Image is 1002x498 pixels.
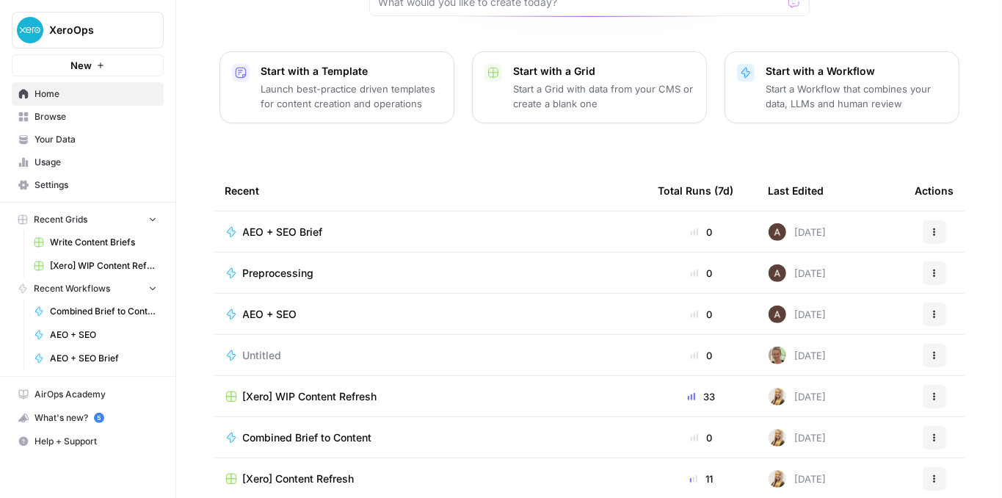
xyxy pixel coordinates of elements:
div: What's new? [12,407,163,429]
text: 5 [97,414,101,422]
div: Total Runs (7d) [658,170,734,211]
a: Combined Brief to Content [225,430,635,445]
div: [DATE] [769,347,827,364]
a: AEO + SEO Brief [27,347,164,370]
a: Browse [12,105,164,129]
a: 5 [94,413,104,423]
span: AirOps Academy [35,388,157,401]
a: [Xero] WIP Content Refresh [27,254,164,278]
span: AEO + SEO Brief [50,352,157,365]
div: [DATE] [769,388,827,405]
div: 0 [658,348,745,363]
div: [DATE] [769,264,827,282]
span: Combined Brief to Content [50,305,157,318]
span: New [70,58,92,73]
span: [Xero] WIP Content Refresh [50,259,157,273]
button: Start with a WorkflowStart a Workflow that combines your data, LLMs and human review [725,51,959,123]
div: 33 [658,389,745,404]
span: Recent Grids [34,213,87,226]
img: lmunieaapx9c9tryyoi7fiszj507 [769,347,786,364]
span: Browse [35,110,157,123]
img: ygsh7oolkwauxdw54hskm6m165th [769,388,786,405]
span: Help + Support [35,435,157,448]
span: XeroOps [49,23,138,37]
a: AirOps Academy [12,383,164,406]
span: Write Content Briefs [50,236,157,249]
img: wtbmvrjo3qvncyiyitl6zoukl9gz [769,306,786,323]
p: Start a Workflow that combines your data, LLMs and human review [766,82,947,111]
div: 0 [658,307,745,322]
div: Recent [225,170,635,211]
div: [DATE] [769,306,827,323]
img: wtbmvrjo3qvncyiyitl6zoukl9gz [769,264,786,282]
img: XeroOps Logo [17,17,43,43]
div: 0 [658,225,745,239]
div: Actions [915,170,954,211]
button: Start with a TemplateLaunch best-practice driven templates for content creation and operations [219,51,454,123]
span: Settings [35,178,157,192]
span: AEO + SEO Brief [243,225,323,239]
span: Home [35,87,157,101]
span: Usage [35,156,157,169]
span: Combined Brief to Content [243,430,372,445]
div: 0 [658,266,745,281]
p: Start with a Template [261,64,442,79]
a: Usage [12,151,164,174]
div: 0 [658,430,745,445]
button: Recent Workflows [12,278,164,300]
a: Home [12,82,164,106]
div: 11 [658,472,745,486]
span: Recent Workflows [34,282,110,295]
button: Help + Support [12,430,164,453]
a: [Xero] WIP Content Refresh [225,389,635,404]
span: Preprocessing [243,266,314,281]
button: Recent Grids [12,209,164,231]
div: [DATE] [769,223,827,241]
span: AEO + SEO [243,307,297,322]
button: Workspace: XeroOps [12,12,164,48]
img: ygsh7oolkwauxdw54hskm6m165th [769,429,786,447]
p: Start a Grid with data from your CMS or create a blank one [514,82,694,111]
a: [Xero] Content Refresh [225,472,635,486]
span: [Xero] Content Refresh [243,472,355,486]
span: AEO + SEO [50,328,157,342]
div: [DATE] [769,470,827,488]
a: AEO + SEO [27,323,164,347]
a: Untitled [225,348,635,363]
a: Write Content Briefs [27,231,164,254]
button: Start with a GridStart a Grid with data from your CMS or create a blank one [472,51,707,123]
img: ygsh7oolkwauxdw54hskm6m165th [769,470,786,488]
a: Your Data [12,128,164,151]
p: Start with a Workflow [766,64,947,79]
button: New [12,54,164,76]
a: Combined Brief to Content [27,300,164,323]
a: Settings [12,173,164,197]
p: Launch best-practice driven templates for content creation and operations [261,82,442,111]
a: AEO + SEO Brief [225,225,635,239]
a: Preprocessing [225,266,635,281]
img: wtbmvrjo3qvncyiyitl6zoukl9gz [769,223,786,241]
span: [Xero] WIP Content Refresh [243,389,377,404]
a: AEO + SEO [225,307,635,322]
button: What's new? 5 [12,406,164,430]
div: Last Edited [769,170,824,211]
p: Start with a Grid [514,64,694,79]
span: Untitled [243,348,282,363]
span: Your Data [35,133,157,146]
div: [DATE] [769,429,827,447]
